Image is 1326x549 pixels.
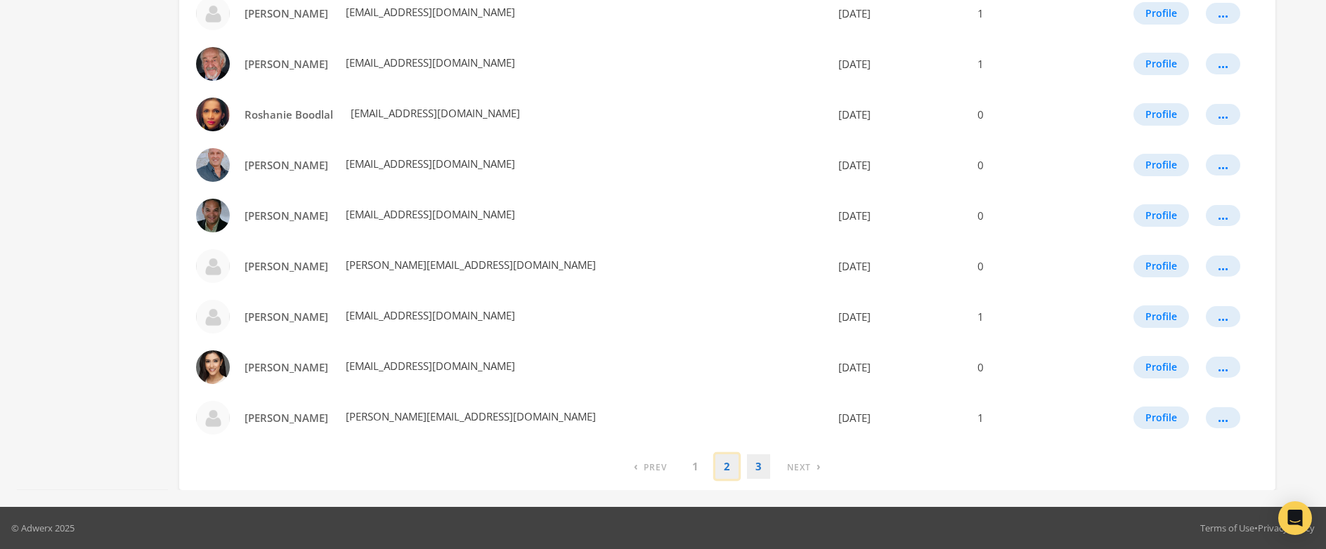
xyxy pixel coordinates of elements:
p: © Adwerx 2025 [11,521,74,535]
td: 0 [969,190,1087,241]
button: Profile [1133,406,1189,429]
td: [DATE] [827,89,970,140]
button: ... [1206,306,1240,327]
div: ... [1218,366,1228,368]
td: 0 [969,241,1087,291]
span: [PERSON_NAME] [245,411,328,425]
a: [PERSON_NAME] [235,304,337,330]
span: [PERSON_NAME] [245,57,328,71]
button: Profile [1133,204,1189,227]
span: [PERSON_NAME] [245,209,328,223]
span: [EMAIL_ADDRESS][DOMAIN_NAME] [343,157,515,171]
a: 2 [715,454,739,479]
div: ... [1218,164,1228,166]
button: Profile [1133,53,1189,75]
td: [DATE] [827,392,970,443]
td: [DATE] [827,190,970,241]
span: ‹ [634,459,638,473]
a: 1 [684,454,707,479]
a: [PERSON_NAME] [235,355,337,381]
span: [PERSON_NAME] [245,360,328,374]
img: RJ Curtis profile [196,47,230,81]
span: Roshanie Boodlal [245,107,333,121]
span: [EMAIL_ADDRESS][DOMAIN_NAME] [343,359,515,373]
span: [PERSON_NAME][EMAIL_ADDRESS][DOMAIN_NAME] [343,258,596,272]
td: [DATE] [827,241,970,291]
button: ... [1206,53,1240,74]
button: ... [1206,104,1240,125]
img: Shelda Hodges profile [196,249,230,283]
a: [PERSON_NAME] [235,51,337,77]
div: ... [1218,13,1228,14]
button: Profile [1133,356,1189,378]
img: Sergio Burgos profile [196,199,230,232]
div: Open Intercom Messenger [1278,501,1312,535]
button: ... [1206,154,1240,176]
span: [EMAIL_ADDRESS][DOMAIN_NAME] [348,106,520,120]
a: [PERSON_NAME] [235,152,337,178]
button: Profile [1133,154,1189,176]
div: • [1200,521,1315,535]
button: ... [1206,357,1240,378]
a: Previous [625,454,675,479]
span: [PERSON_NAME] [245,310,328,324]
img: Stephanie Pauker profile [196,350,230,384]
button: Profile [1133,255,1189,277]
span: › [817,459,821,473]
span: [PERSON_NAME][EMAIL_ADDRESS][DOMAIN_NAME] [343,409,596,423]
td: [DATE] [827,291,970,342]
nav: pagination [625,454,829,479]
img: Timothy Glass profile [196,401,230,435]
span: [PERSON_NAME] [245,6,328,20]
td: 0 [969,140,1087,190]
a: 3 [747,454,770,479]
span: [EMAIL_ADDRESS][DOMAIN_NAME] [343,308,515,322]
button: Profile [1133,2,1189,25]
div: ... [1218,114,1228,115]
img: Salvador Verdoliva profile [196,148,230,182]
button: ... [1206,256,1240,277]
td: [DATE] [827,342,970,392]
button: Profile [1133,305,1189,328]
td: 0 [969,342,1087,392]
a: [PERSON_NAME] [235,253,337,279]
button: ... [1206,407,1240,428]
div: ... [1218,417,1228,418]
span: [EMAIL_ADDRESS][DOMAIN_NAME] [343,55,515,70]
img: Roshanie Boodlal profile [196,98,230,131]
td: [DATE] [827,140,970,190]
div: ... [1218,63,1228,65]
a: [PERSON_NAME] [235,203,337,229]
div: ... [1218,316,1228,317]
button: ... [1206,205,1240,226]
div: ... [1218,265,1228,267]
img: Shelda Hodges profile [196,300,230,333]
td: 1 [969,392,1087,443]
div: ... [1218,215,1228,216]
a: Roshanie Boodlal [235,102,342,128]
span: [EMAIL_ADDRESS][DOMAIN_NAME] [343,207,515,221]
span: [PERSON_NAME] [245,158,328,172]
td: 1 [969,39,1087,89]
span: [PERSON_NAME] [245,259,328,273]
td: 0 [969,89,1087,140]
a: [PERSON_NAME] [235,405,337,431]
a: Privacy Policy [1258,522,1315,534]
td: 1 [969,291,1087,342]
a: Next [779,454,829,479]
button: ... [1206,3,1240,24]
td: [DATE] [827,39,970,89]
span: [EMAIL_ADDRESS][DOMAIN_NAME] [343,5,515,19]
a: Terms of Use [1200,522,1254,534]
button: Profile [1133,103,1189,126]
a: [PERSON_NAME] [235,1,337,27]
